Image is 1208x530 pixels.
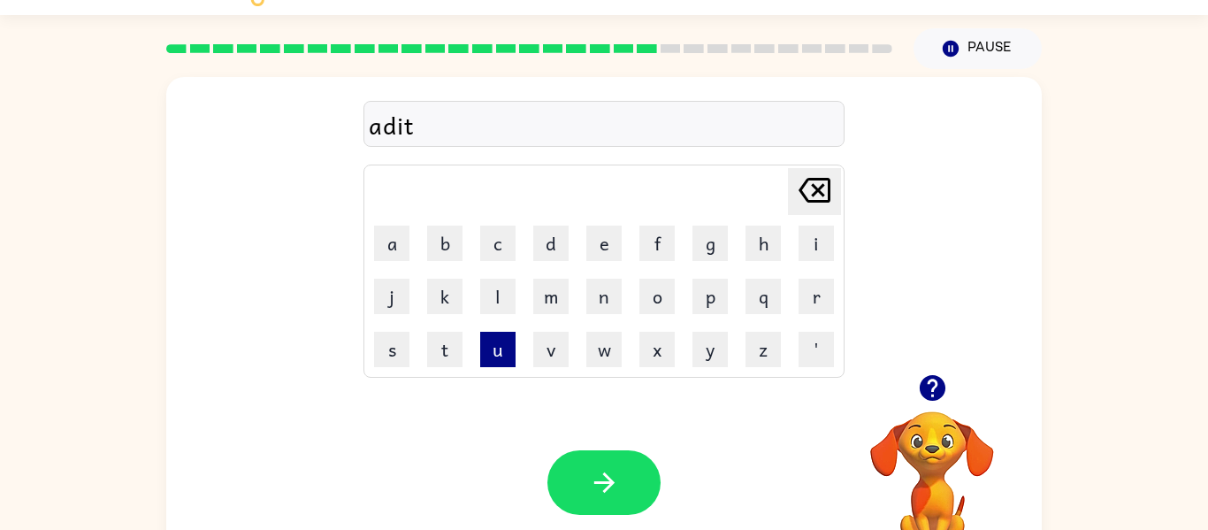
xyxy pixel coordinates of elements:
button: j [374,279,409,314]
button: g [692,226,728,261]
button: d [533,226,569,261]
button: s [374,332,409,367]
button: f [639,226,675,261]
button: k [427,279,463,314]
button: l [480,279,516,314]
button: i [799,226,834,261]
div: adit [369,106,839,143]
button: x [639,332,675,367]
button: h [745,226,781,261]
button: r [799,279,834,314]
button: Pause [914,28,1042,69]
button: z [745,332,781,367]
button: n [586,279,622,314]
button: o [639,279,675,314]
button: ' [799,332,834,367]
button: b [427,226,463,261]
button: p [692,279,728,314]
button: w [586,332,622,367]
button: u [480,332,516,367]
button: e [586,226,622,261]
button: a [374,226,409,261]
button: t [427,332,463,367]
button: q [745,279,781,314]
button: m [533,279,569,314]
button: c [480,226,516,261]
button: v [533,332,569,367]
button: y [692,332,728,367]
